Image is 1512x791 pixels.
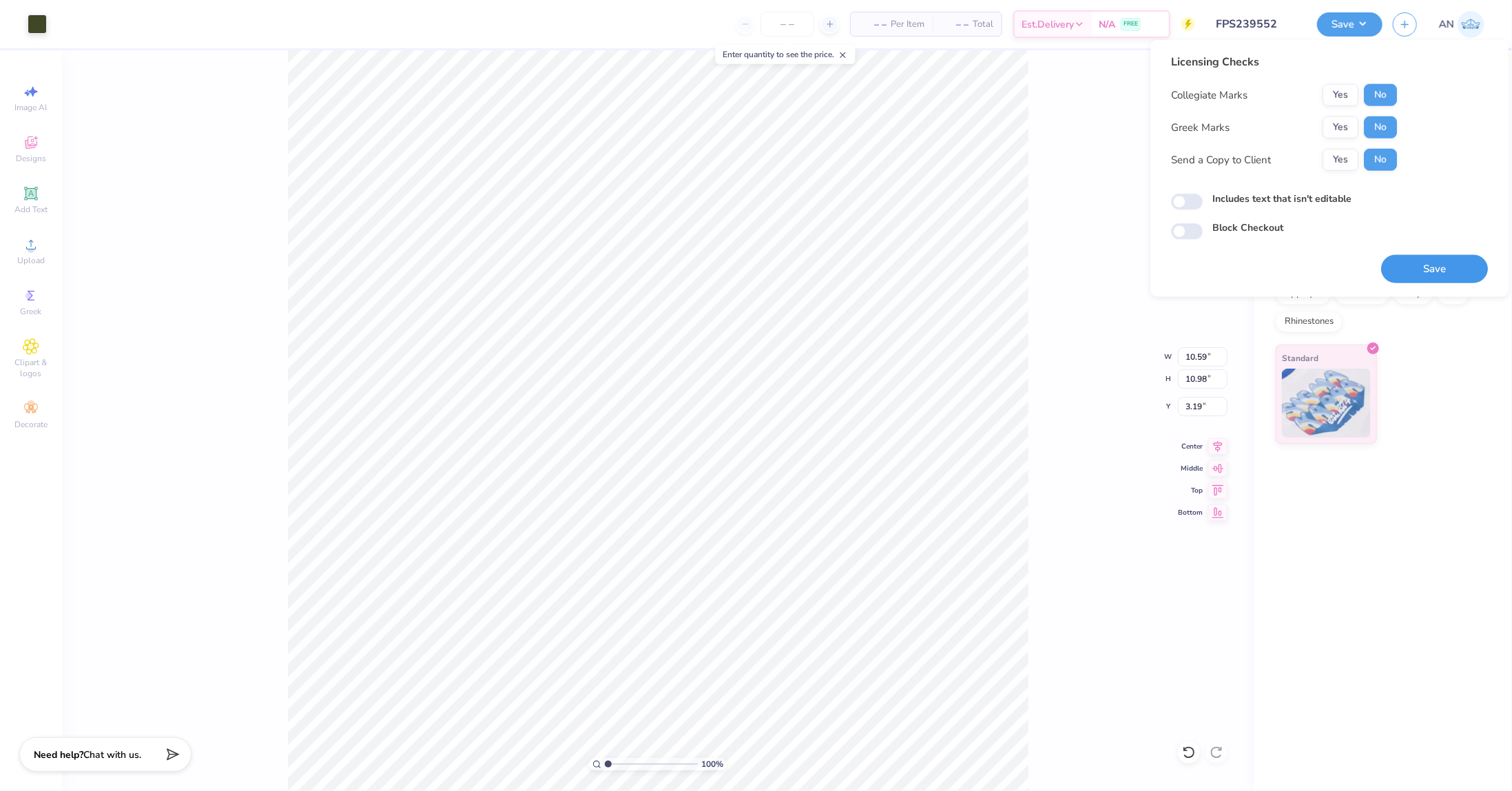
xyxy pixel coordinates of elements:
[1171,54,1397,70] div: Licensing Checks
[1171,119,1230,135] div: Greek Marks
[17,255,45,266] span: Upload
[973,17,993,32] span: Total
[1458,11,1484,38] img: Arlo Noche
[14,204,48,215] span: Add Text
[1178,464,1203,473] span: Middle
[1205,10,1307,38] input: Untitled Design
[1323,84,1358,106] button: Yes
[1178,486,1203,495] span: Top
[1323,116,1358,138] button: Yes
[1364,149,1397,171] button: No
[1439,17,1454,32] span: AN
[1022,17,1074,32] span: Est. Delivery
[1099,17,1115,32] span: N/A
[1439,11,1484,38] a: AN
[760,12,814,37] input: – –
[16,153,46,164] span: Designs
[716,45,856,64] div: Enter quantity to see the price.
[1212,192,1352,206] label: Includes text that isn't editable
[21,306,42,317] span: Greek
[15,102,48,113] span: Image AI
[7,357,55,379] span: Clipart & logos
[1178,442,1203,451] span: Center
[859,17,887,32] span: – –
[1364,84,1397,106] button: No
[1171,152,1271,167] div: Send a Copy to Client
[1317,12,1382,37] button: Save
[34,748,83,761] strong: Need help?
[1282,351,1318,365] span: Standard
[891,17,924,32] span: Per Item
[1282,369,1371,438] img: Standard
[1178,508,1203,517] span: Bottom
[1212,220,1283,235] label: Block Checkout
[83,748,141,761] span: Chat with us.
[1171,87,1247,103] div: Collegiate Marks
[1123,19,1138,29] span: FREE
[701,758,723,770] span: 100 %
[1381,255,1488,283] button: Save
[941,17,969,32] span: – –
[1323,149,1358,171] button: Yes
[1364,116,1397,138] button: No
[1276,311,1343,332] div: Rhinestones
[14,419,48,430] span: Decorate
